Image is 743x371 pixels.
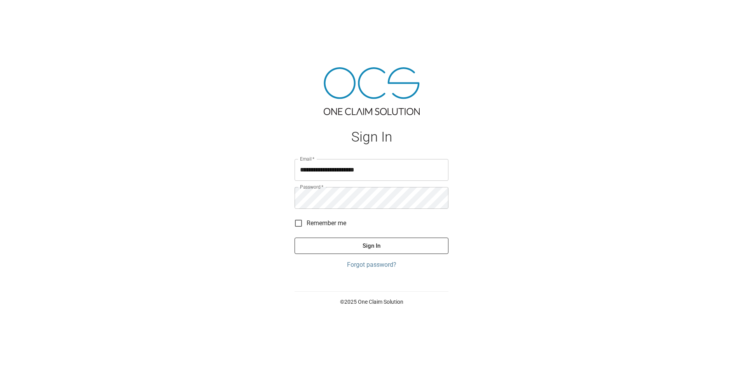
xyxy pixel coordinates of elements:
a: Forgot password? [295,260,448,269]
span: Remember me [307,219,346,228]
p: © 2025 One Claim Solution [295,298,448,306]
label: Email [300,156,315,162]
button: Sign In [295,238,448,254]
label: Password [300,184,323,190]
img: ocs-logo-tra.png [324,67,420,115]
img: ocs-logo-white-transparent.png [9,5,40,20]
h1: Sign In [295,129,448,145]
